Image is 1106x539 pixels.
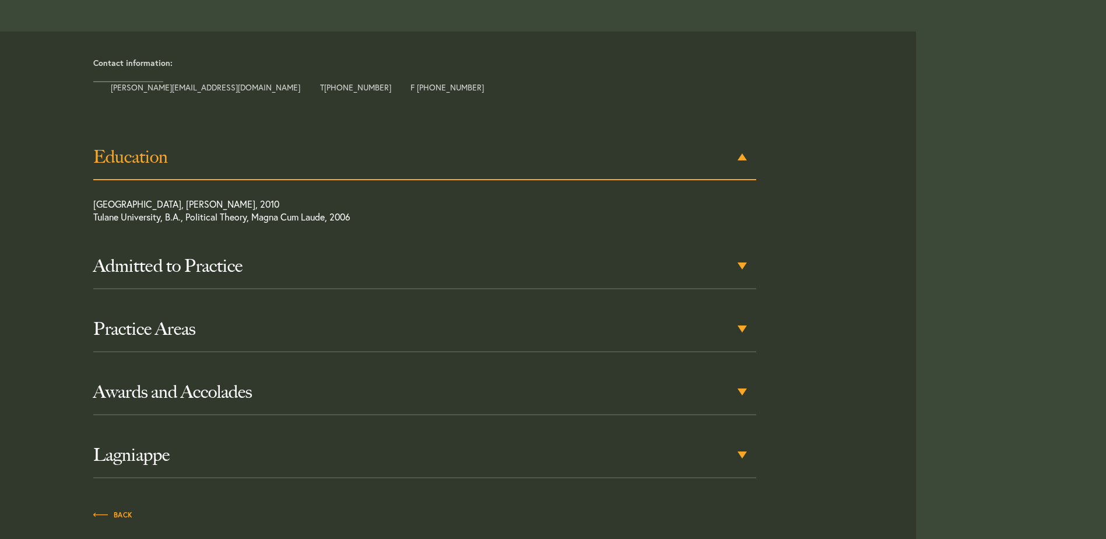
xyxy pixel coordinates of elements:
a: [PHONE_NUMBER] [324,82,391,93]
h3: Admitted to Practice [93,256,756,276]
a: [PERSON_NAME][EMAIL_ADDRESS][DOMAIN_NAME] [111,82,300,93]
h3: Practice Areas [93,318,756,339]
span: T [320,83,391,92]
h3: Lagniappe [93,444,756,466]
p: [GEOGRAPHIC_DATA], [PERSON_NAME], 2010 Tulane University, B.A., Political Theory, Magna Cum Laude... [93,198,690,229]
a: Back [93,508,133,520]
strong: Contact information: [93,57,173,68]
h3: Education [93,146,756,167]
span: F [PHONE_NUMBER] [410,83,484,92]
span: Back [93,512,133,519]
h3: Awards and Accolades [93,381,756,402]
